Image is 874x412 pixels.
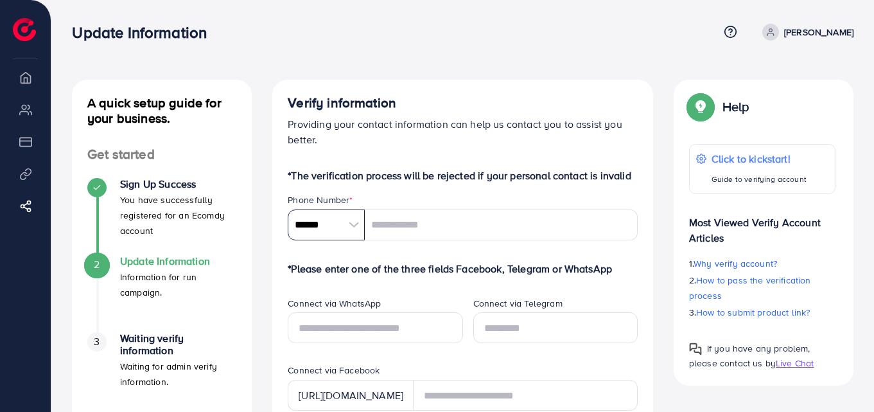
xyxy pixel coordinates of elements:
span: Why verify account? [694,257,777,270]
span: If you have any problem, please contact us by [689,342,810,370]
label: Connect via Facebook [288,364,380,377]
label: Phone Number [288,193,353,206]
img: Popup guide [689,343,702,355]
p: Guide to verifying account [712,172,807,187]
li: Waiting verify information [72,332,252,409]
h4: Update Information [120,255,236,267]
li: Sign Up Success [72,178,252,255]
p: Information for run campaign. [120,269,236,300]
li: Update Information [72,255,252,332]
p: Waiting for admin verify information. [120,359,236,390]
span: How to submit product link? [696,306,810,319]
img: Popup guide [689,95,712,118]
p: 1. [689,256,835,271]
span: Live Chat [776,357,814,370]
h4: Get started [72,147,252,163]
p: 2. [689,273,835,303]
p: *The verification process will be rejected if your personal contact is invalid [288,168,638,183]
p: You have successfully registered for an Ecomdy account [120,192,236,238]
h4: A quick setup guide for your business. [72,95,252,126]
p: [PERSON_NAME] [784,24,853,40]
a: [PERSON_NAME] [757,24,853,40]
img: logo [13,18,36,41]
h4: Waiting verify information [120,332,236,357]
p: Providing your contact information can help us contact you to assist you better. [288,116,638,147]
span: 2 [94,257,100,272]
div: [URL][DOMAIN_NAME] [288,380,414,411]
p: 3. [689,305,835,320]
label: Connect via WhatsApp [288,297,381,310]
h4: Verify information [288,95,638,111]
h3: Update Information [72,23,217,42]
p: *Please enter one of the three fields Facebook, Telegram or WhatsApp [288,261,638,276]
p: Help [722,99,749,114]
p: Most Viewed Verify Account Articles [689,204,835,246]
span: 3 [94,334,100,349]
iframe: Chat [819,354,864,402]
h4: Sign Up Success [120,178,236,190]
p: Click to kickstart! [712,151,807,166]
label: Connect via Telegram [473,297,563,310]
span: How to pass the verification process [689,274,811,302]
